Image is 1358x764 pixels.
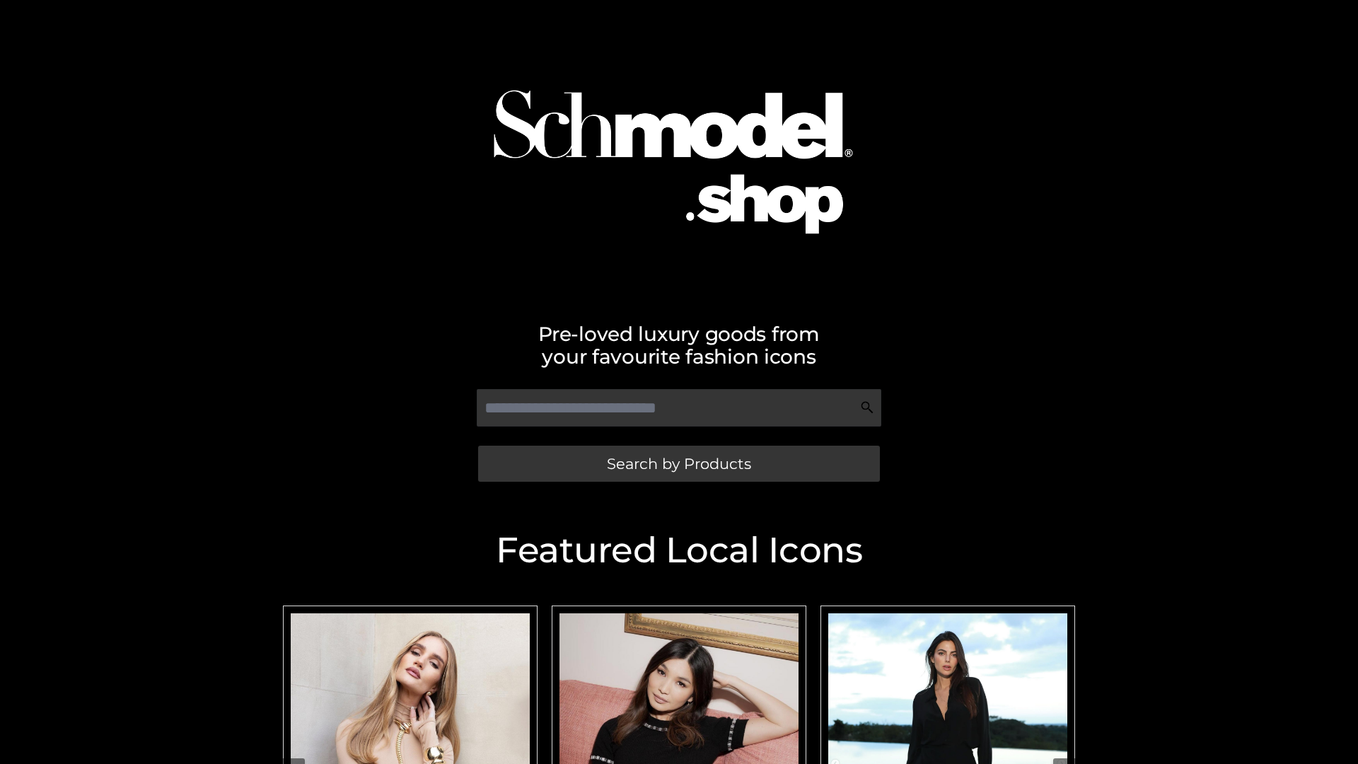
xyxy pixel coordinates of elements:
span: Search by Products [607,456,751,471]
img: Search Icon [860,400,874,415]
h2: Featured Local Icons​ [276,533,1082,568]
a: Search by Products [478,446,880,482]
h2: Pre-loved luxury goods from your favourite fashion icons [276,323,1082,368]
